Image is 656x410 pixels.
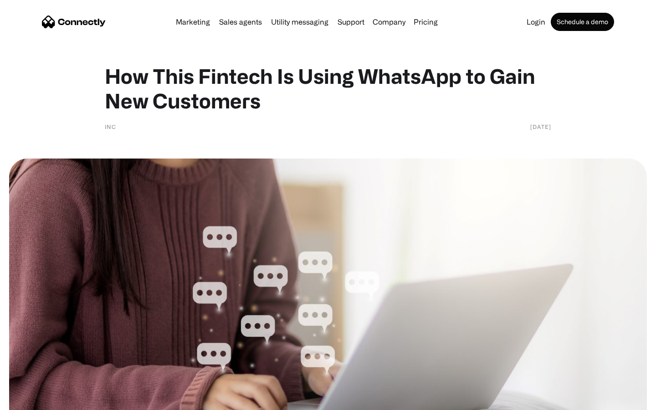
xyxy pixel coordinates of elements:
[267,18,332,26] a: Utility messaging
[334,18,368,26] a: Support
[551,13,614,31] a: Schedule a demo
[215,18,266,26] a: Sales agents
[42,15,106,29] a: home
[105,64,551,113] h1: How This Fintech Is Using WhatsApp to Gain New Customers
[523,18,549,26] a: Login
[410,18,441,26] a: Pricing
[530,122,551,131] div: [DATE]
[9,394,55,407] aside: Language selected: English
[105,122,116,131] div: INC
[18,394,55,407] ul: Language list
[373,15,405,28] div: Company
[172,18,214,26] a: Marketing
[370,15,408,28] div: Company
